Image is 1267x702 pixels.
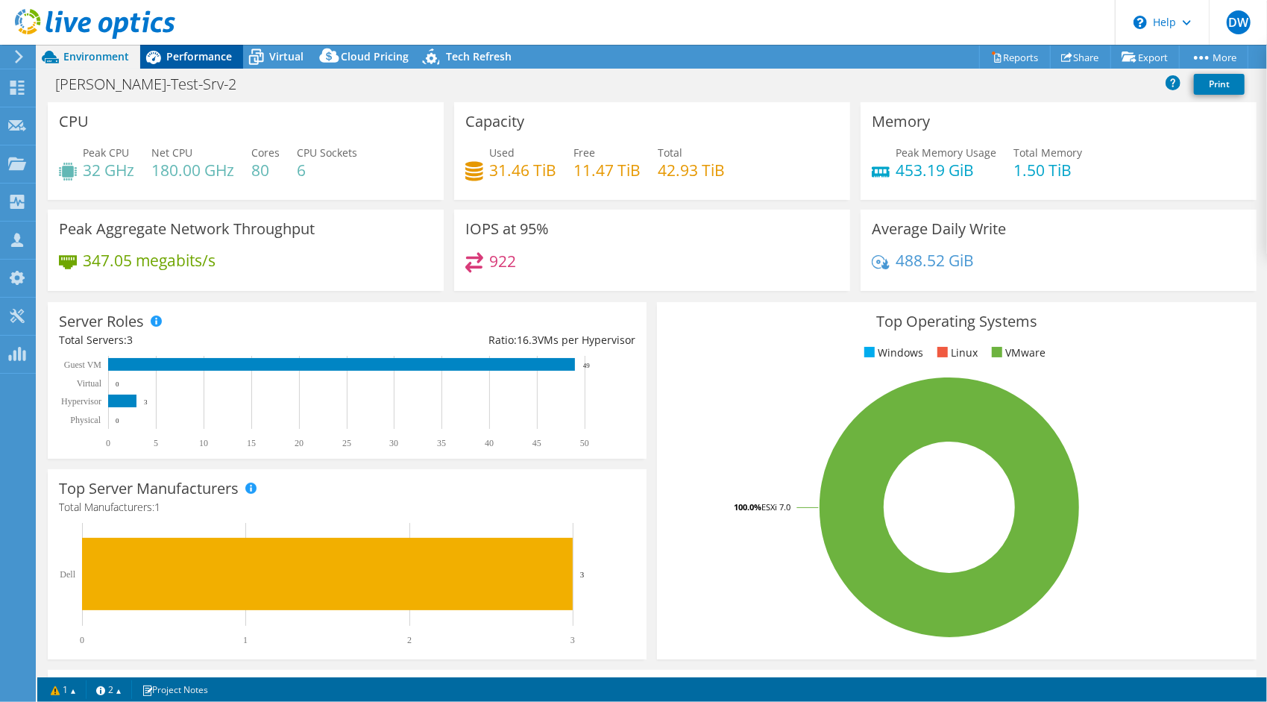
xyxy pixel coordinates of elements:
h3: Top Operating Systems [668,313,1245,330]
h4: 180.00 GHz [151,162,234,178]
text: 0 [106,438,110,448]
li: Windows [861,345,924,361]
span: Peak CPU [83,145,129,160]
span: Virtual [269,49,304,63]
tspan: 100.0% [734,501,761,513]
span: 1 [154,500,160,514]
text: 35 [437,438,446,448]
h4: 922 [489,253,516,269]
span: Peak Memory Usage [896,145,996,160]
span: Performance [166,49,232,63]
h3: Capacity [465,113,524,130]
tspan: ESXi 7.0 [761,501,790,513]
text: 25 [342,438,351,448]
h4: 488.52 GiB [896,252,974,269]
span: Used [489,145,515,160]
text: 3 [144,398,148,406]
a: Export [1110,46,1180,69]
text: 5 [154,438,158,448]
text: Physical [70,415,101,425]
text: 30 [389,438,398,448]
span: CPU Sockets [297,145,357,160]
text: 15 [247,438,256,448]
div: Total Servers: [59,332,348,348]
span: Cloud Pricing [341,49,409,63]
a: Share [1050,46,1111,69]
text: 1 [243,635,248,645]
text: 40 [485,438,494,448]
span: Net CPU [151,145,192,160]
text: 50 [580,438,589,448]
h1: [PERSON_NAME]-Test-Srv-2 [48,76,260,93]
h4: 11.47 TiB [573,162,641,178]
text: 49 [583,362,591,369]
text: 0 [116,417,119,424]
text: 2 [407,635,412,645]
svg: \n [1134,16,1147,29]
h4: 32 GHz [83,162,134,178]
text: 10 [199,438,208,448]
h4: 453.19 GiB [896,162,996,178]
text: Guest VM [64,360,101,370]
text: Dell [60,569,75,580]
h4: 1.50 TiB [1013,162,1082,178]
h4: 6 [297,162,357,178]
h3: Average Daily Write [872,221,1006,237]
span: 16.3 [517,333,538,347]
span: DW [1227,10,1251,34]
a: 1 [40,680,87,699]
h4: Total Manufacturers: [59,499,635,515]
h3: IOPS at 95% [465,221,549,237]
span: 3 [127,333,133,347]
a: 2 [86,680,132,699]
h3: Peak Aggregate Network Throughput [59,221,315,237]
h3: Top Server Manufacturers [59,480,239,497]
text: Hypervisor [61,396,101,407]
a: Print [1194,74,1245,95]
text: 45 [532,438,541,448]
span: Cores [251,145,280,160]
a: Reports [979,46,1051,69]
span: Tech Refresh [446,49,512,63]
li: VMware [988,345,1046,361]
text: 20 [295,438,304,448]
text: 0 [80,635,84,645]
h3: Memory [872,113,930,130]
text: Virtual [77,378,102,389]
text: 3 [570,635,575,645]
a: More [1179,46,1248,69]
text: 3 [580,570,585,579]
span: Environment [63,49,129,63]
h4: 42.93 TiB [658,162,725,178]
a: Project Notes [131,680,218,699]
h3: Server Roles [59,313,144,330]
li: Linux [934,345,978,361]
h4: 80 [251,162,280,178]
div: Ratio: VMs per Hypervisor [348,332,636,348]
span: Total Memory [1013,145,1082,160]
h4: 347.05 megabits/s [83,252,216,269]
h4: 31.46 TiB [489,162,556,178]
text: 0 [116,380,119,388]
h3: CPU [59,113,89,130]
span: Total [658,145,682,160]
span: Free [573,145,595,160]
